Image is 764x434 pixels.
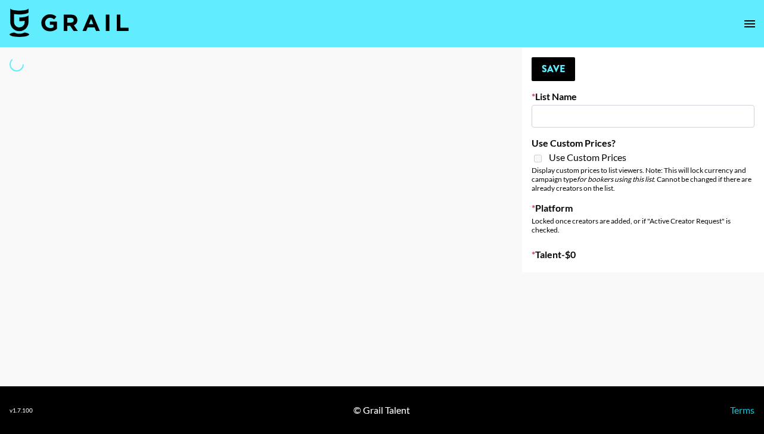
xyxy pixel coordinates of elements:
button: Save [532,57,575,81]
a: Terms [730,404,754,416]
div: © Grail Talent [353,404,410,416]
label: List Name [532,91,754,103]
label: Platform [532,202,754,214]
div: Display custom prices to list viewers. Note: This will lock currency and campaign type . Cannot b... [532,166,754,193]
div: Locked once creators are added, or if "Active Creator Request" is checked. [532,216,754,234]
em: for bookers using this list [577,175,654,184]
div: v 1.7.100 [10,407,33,414]
label: Use Custom Prices? [532,137,754,149]
label: Talent - $ 0 [532,249,754,261]
img: Grail Talent [10,8,129,37]
span: Use Custom Prices [549,151,626,163]
button: open drawer [738,12,762,36]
